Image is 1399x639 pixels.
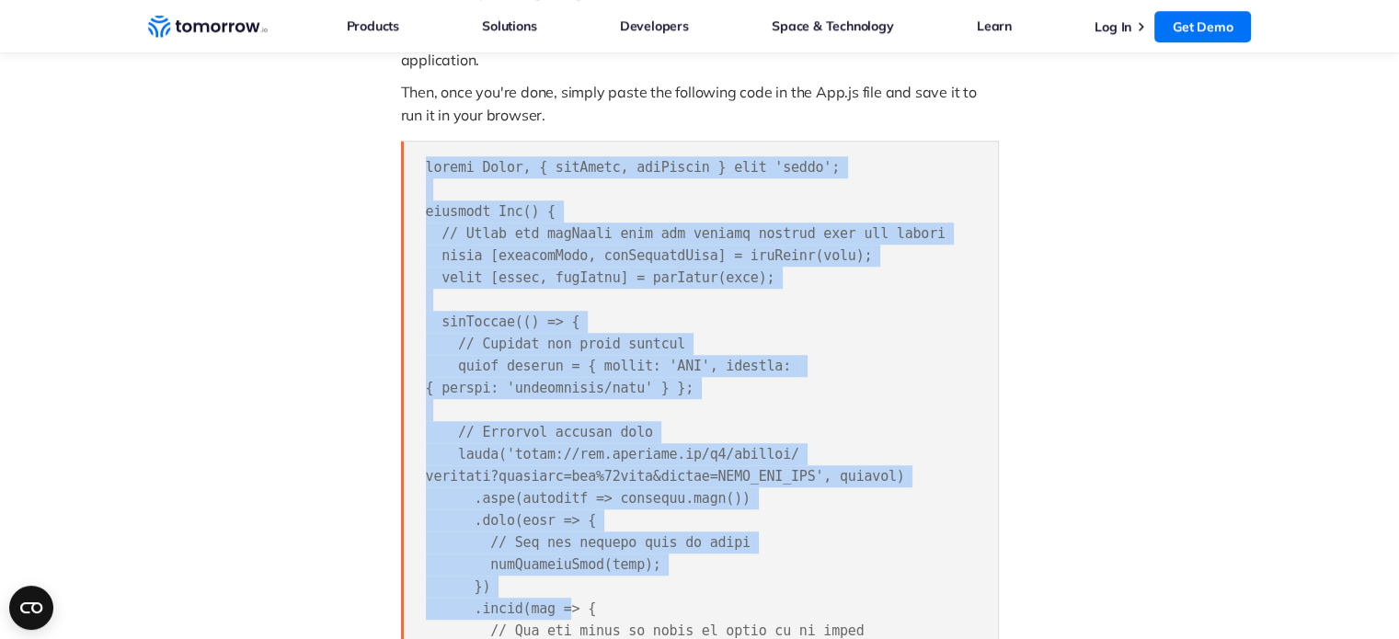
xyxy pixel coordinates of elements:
a: Learn [977,14,1012,38]
span: Then, once you're done, simply paste the following code in the App.js file and save it to run it ... [401,83,980,124]
button: Open CMP widget [9,586,53,630]
a: Developers [620,14,689,38]
a: Products [347,14,399,38]
a: Space & Technology [772,14,893,38]
a: Log In [1095,18,1131,35]
a: Get Demo [1154,11,1251,42]
a: Home link [148,13,268,40]
a: Solutions [482,14,536,38]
